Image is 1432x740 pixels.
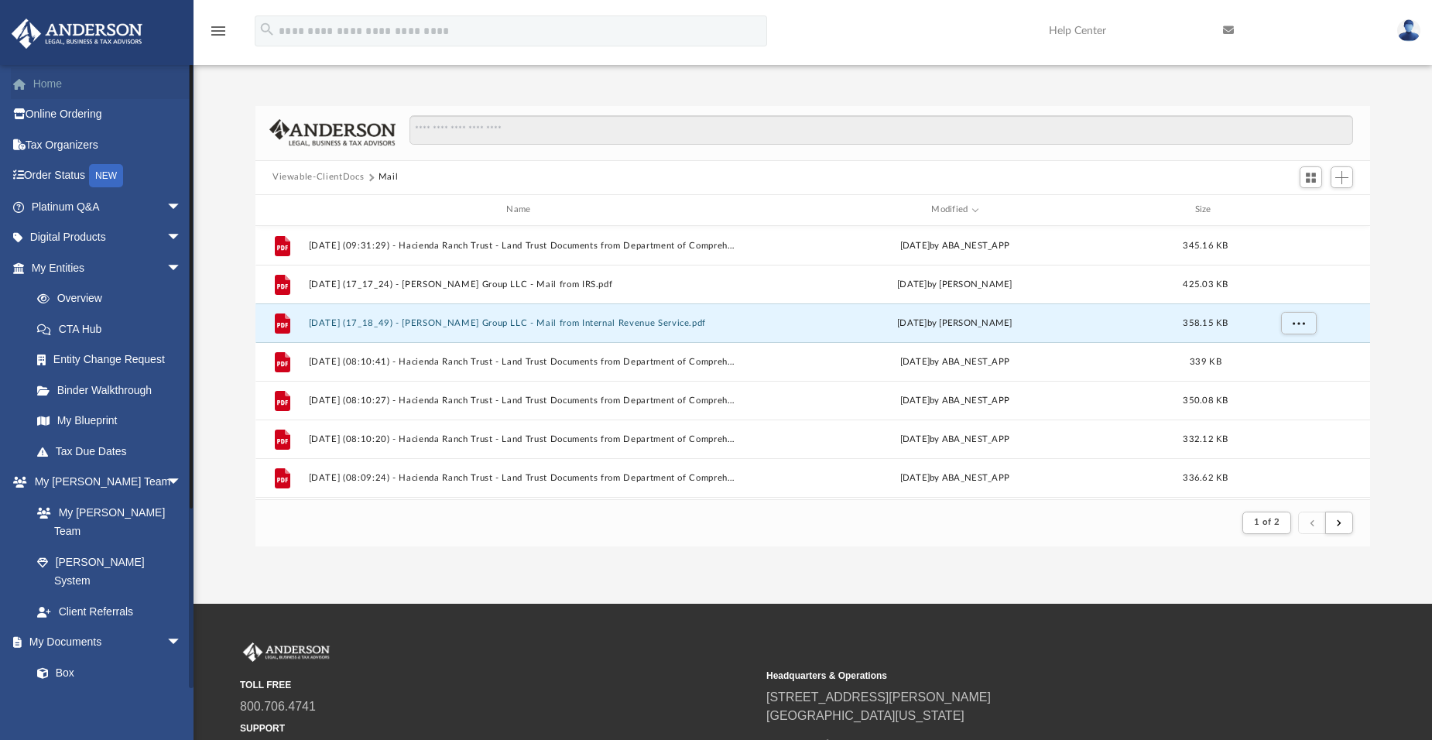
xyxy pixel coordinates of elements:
[1243,203,1351,217] div: id
[766,709,964,722] a: [GEOGRAPHIC_DATA][US_STATE]
[309,472,735,482] button: [DATE] (08:09:24) - Hacienda Ranch Trust - Land Trust Documents from Department of Comprehensive ...
[1183,318,1228,327] span: 358.15 KB
[742,238,1168,252] div: by ABA_NEST_APP
[1300,166,1323,188] button: Switch to Grid View
[308,203,735,217] div: Name
[240,721,755,735] small: SUPPORT
[309,433,735,444] button: [DATE] (08:10:20) - Hacienda Ranch Trust - Land Trust Documents from Department of Comprehensive ...
[22,497,190,546] a: My [PERSON_NAME] Team
[1242,512,1291,533] button: 1 of 2
[379,170,399,184] button: Mail
[255,226,1370,499] div: grid
[1254,518,1280,526] span: 1 of 2
[1183,434,1228,443] span: 332.12 KB
[22,596,197,627] a: Client Referrals
[22,283,205,314] a: Overview
[742,432,1168,446] div: [DATE] by ABA_NEST_APP
[409,115,1353,145] input: Search files and folders
[11,68,205,99] a: Home
[1190,357,1221,365] span: 339 KB
[22,375,205,406] a: Binder Walkthrough
[900,241,930,249] span: [DATE]
[22,546,197,596] a: [PERSON_NAME] System
[22,344,205,375] a: Entity Change Request
[7,19,147,49] img: Anderson Advisors Platinum Portal
[742,203,1168,217] div: Modified
[166,222,197,254] span: arrow_drop_down
[1281,311,1317,334] button: More options
[166,191,197,223] span: arrow_drop_down
[11,467,197,498] a: My [PERSON_NAME] Teamarrow_drop_down
[1183,241,1228,249] span: 345.16 KB
[11,627,197,658] a: My Documentsarrow_drop_down
[766,690,991,704] a: [STREET_ADDRESS][PERSON_NAME]
[11,191,205,222] a: Platinum Q&Aarrow_drop_down
[742,316,1168,330] div: [DATE] by [PERSON_NAME]
[240,700,316,713] a: 800.706.4741
[1331,166,1354,188] button: Add
[22,313,205,344] a: CTA Hub
[11,160,205,192] a: Order StatusNEW
[272,170,364,184] button: Viewable-ClientDocs
[742,277,1168,291] div: [DATE] by [PERSON_NAME]
[766,669,1282,683] small: Headquarters & Operations
[1397,19,1420,42] img: User Pic
[1183,279,1228,288] span: 425.03 KB
[209,29,228,40] a: menu
[259,21,276,38] i: search
[22,688,197,719] a: Meeting Minutes
[22,406,197,437] a: My Blueprint
[11,129,205,160] a: Tax Organizers
[1175,203,1237,217] div: Size
[309,317,735,327] button: [DATE] (17_18_49) - [PERSON_NAME] Group LLC - Mail from Internal Revenue Service.pdf
[166,627,197,659] span: arrow_drop_down
[1183,396,1228,404] span: 350.08 KB
[11,99,205,130] a: Online Ordering
[22,436,205,467] a: Tax Due Dates
[166,252,197,284] span: arrow_drop_down
[742,471,1168,485] div: [DATE] by ABA_NEST_APP
[240,642,333,663] img: Anderson Advisors Platinum Portal
[309,240,735,250] button: [DATE] (09:31:29) - Hacienda Ranch Trust - Land Trust Documents from Department of Comprehensive ...
[209,22,228,40] i: menu
[22,657,190,688] a: Box
[742,393,1168,407] div: [DATE] by ABA_NEST_APP
[309,395,735,405] button: [DATE] (08:10:27) - Hacienda Ranch Trust - Land Trust Documents from Department of Comprehensive ...
[309,279,735,289] button: [DATE] (17_17_24) - [PERSON_NAME] Group LLC - Mail from IRS.pdf
[262,203,301,217] div: id
[240,678,755,692] small: TOLL FREE
[11,252,205,283] a: My Entitiesarrow_drop_down
[742,355,1168,368] div: [DATE] by ABA_NEST_APP
[11,222,205,253] a: Digital Productsarrow_drop_down
[166,467,197,498] span: arrow_drop_down
[1183,473,1228,481] span: 336.62 KB
[309,356,735,366] button: [DATE] (08:10:41) - Hacienda Ranch Trust - Land Trust Documents from Department of Comprehensive ...
[89,164,123,187] div: NEW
